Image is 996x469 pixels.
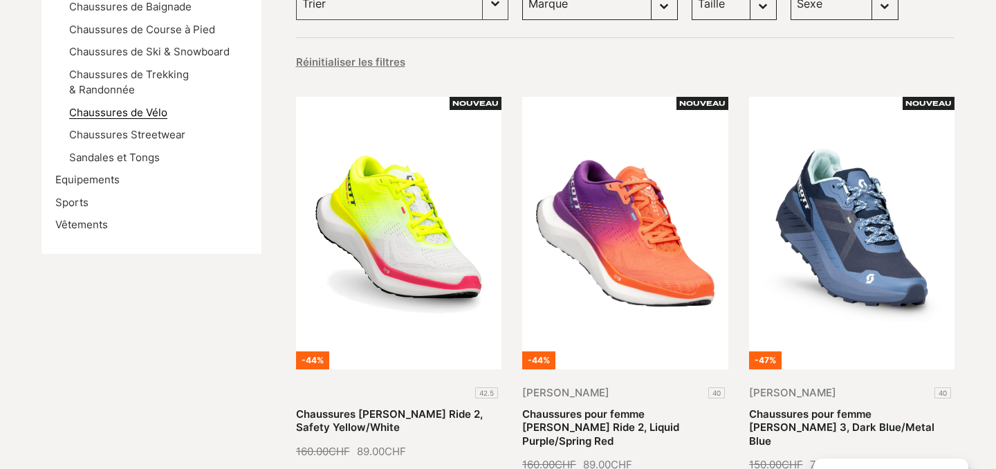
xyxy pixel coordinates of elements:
[69,151,160,164] a: Sandales et Tongs
[69,68,189,97] a: Chaussures de Trekking & Randonnée
[69,23,215,36] a: Chaussures de Course à Pied
[296,55,405,69] button: Réinitialiser les filtres
[69,128,185,141] a: Chaussures Streetwear
[522,407,679,448] a: Chaussures pour femme [PERSON_NAME] Ride 2, Liquid Purple/Spring Red
[69,45,230,58] a: Chaussures de Ski & Snowboard
[55,196,89,209] a: Sports
[69,106,167,119] a: Chaussures de Vélo
[55,218,108,231] a: Vêtements
[296,407,483,434] a: Chaussures [PERSON_NAME] Ride 2, Safety Yellow/White
[749,407,934,448] a: Chaussures pour femme [PERSON_NAME] 3, Dark Blue/Metal Blue
[55,173,120,186] a: Equipements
